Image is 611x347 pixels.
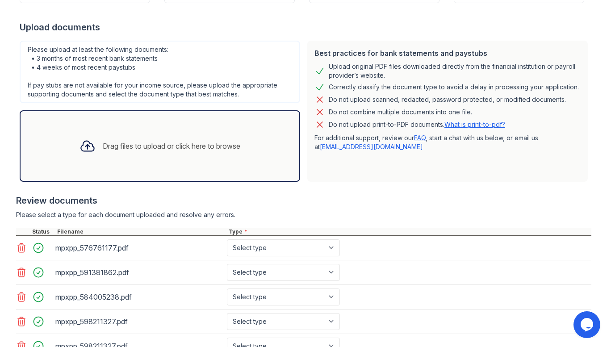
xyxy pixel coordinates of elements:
div: Review documents [16,194,591,207]
div: mpxpp_598211327.pdf [55,314,223,329]
p: Do not upload print-to-PDF documents. [329,120,505,129]
div: mpxpp_576761177.pdf [55,241,223,255]
div: Do not combine multiple documents into one file. [329,107,472,117]
div: Best practices for bank statements and paystubs [314,48,581,59]
a: [EMAIL_ADDRESS][DOMAIN_NAME] [320,143,423,151]
div: Do not upload scanned, redacted, password protected, or modified documents. [329,94,566,105]
iframe: chat widget [573,311,602,338]
a: What is print-to-pdf? [444,121,505,128]
div: Please select a type for each document uploaded and resolve any errors. [16,210,591,219]
div: Type [227,228,591,235]
div: Correctly classify the document type to avoid a delay in processing your application. [329,82,579,92]
a: FAQ [414,134,426,142]
div: Drag files to upload or click here to browse [103,141,240,151]
div: Upload documents [20,21,591,33]
div: mpxpp_591381862.pdf [55,265,223,280]
div: Please upload at least the following documents: • 3 months of most recent bank statements • 4 wee... [20,41,300,103]
div: Upload original PDF files downloaded directly from the financial institution or payroll provider’... [329,62,581,80]
div: Status [30,228,55,235]
p: For additional support, review our , start a chat with us below, or email us at [314,134,581,151]
div: Filename [55,228,227,235]
div: mpxpp_584005238.pdf [55,290,223,304]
